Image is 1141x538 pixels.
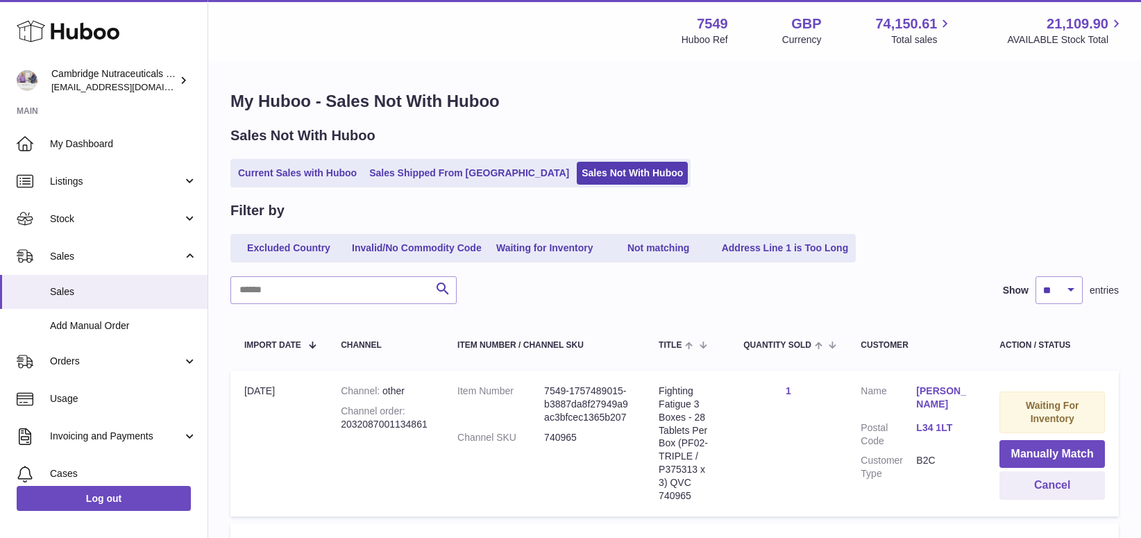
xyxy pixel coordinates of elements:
div: Item Number / Channel SKU [457,341,631,350]
span: Stock [50,212,183,226]
span: Quantity Sold [743,341,811,350]
div: Channel [341,341,430,350]
h2: Sales Not With Huboo [230,126,375,145]
img: qvc@camnutra.com [17,70,37,91]
div: other [341,385,430,398]
a: Invalid/No Commodity Code [347,237,487,260]
div: Action / Status [999,341,1105,350]
div: Huboo Ref [682,33,728,47]
span: 74,150.61 [875,15,937,33]
dt: Customer Type [861,454,916,480]
span: AVAILABLE Stock Total [1007,33,1124,47]
button: Cancel [999,471,1105,500]
strong: Channel [341,385,382,396]
span: 21,109.90 [1047,15,1108,33]
dt: Channel SKU [457,431,544,444]
a: [PERSON_NAME] [916,385,972,411]
dd: 740965 [544,431,631,444]
span: Title [659,341,682,350]
div: Currency [782,33,822,47]
strong: Channel order [341,405,405,417]
a: Waiting for Inventory [489,237,600,260]
span: entries [1090,284,1119,297]
span: Import date [244,341,301,350]
div: Fighting Fatigue 3 Boxes - 28 Tablets Per Box (PF02-TRIPLE / P375313 x 3) QVC 740965 [659,385,716,503]
span: Total sales [891,33,953,47]
h1: My Huboo - Sales Not With Huboo [230,90,1119,112]
label: Show [1003,284,1029,297]
span: Invoicing and Payments [50,430,183,443]
span: Cases [50,467,197,480]
h2: Filter by [230,201,285,220]
a: Not matching [603,237,714,260]
div: Customer [861,341,972,350]
a: 1 [786,385,791,396]
strong: GBP [791,15,821,33]
button: Manually Match [999,440,1105,469]
dt: Name [861,385,916,414]
div: Cambridge Nutraceuticals Ltd [51,67,176,94]
a: Excluded Country [233,237,344,260]
dd: 7549-1757489015-b3887da8f27949a9ac3bfcec1365b207 [544,385,631,424]
a: 74,150.61 Total sales [875,15,953,47]
a: Log out [17,486,191,511]
dd: B2C [916,454,972,480]
dt: Postal Code [861,421,916,448]
span: My Dashboard [50,137,197,151]
strong: 7549 [697,15,728,33]
a: 21,109.90 AVAILABLE Stock Total [1007,15,1124,47]
td: [DATE] [230,371,327,516]
a: Sales Shipped From [GEOGRAPHIC_DATA] [364,162,574,185]
span: [EMAIL_ADDRESS][DOMAIN_NAME] [51,81,204,92]
div: 2032087001134861 [341,405,430,431]
a: Address Line 1 is Too Long [717,237,854,260]
span: Listings [50,175,183,188]
a: Sales Not With Huboo [577,162,688,185]
span: Sales [50,285,197,299]
a: L34 1LT [916,421,972,435]
a: Current Sales with Huboo [233,162,362,185]
dt: Item Number [457,385,544,424]
span: Usage [50,392,197,405]
strong: Waiting For Inventory [1026,400,1079,424]
span: Sales [50,250,183,263]
span: Add Manual Order [50,319,197,333]
span: Orders [50,355,183,368]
